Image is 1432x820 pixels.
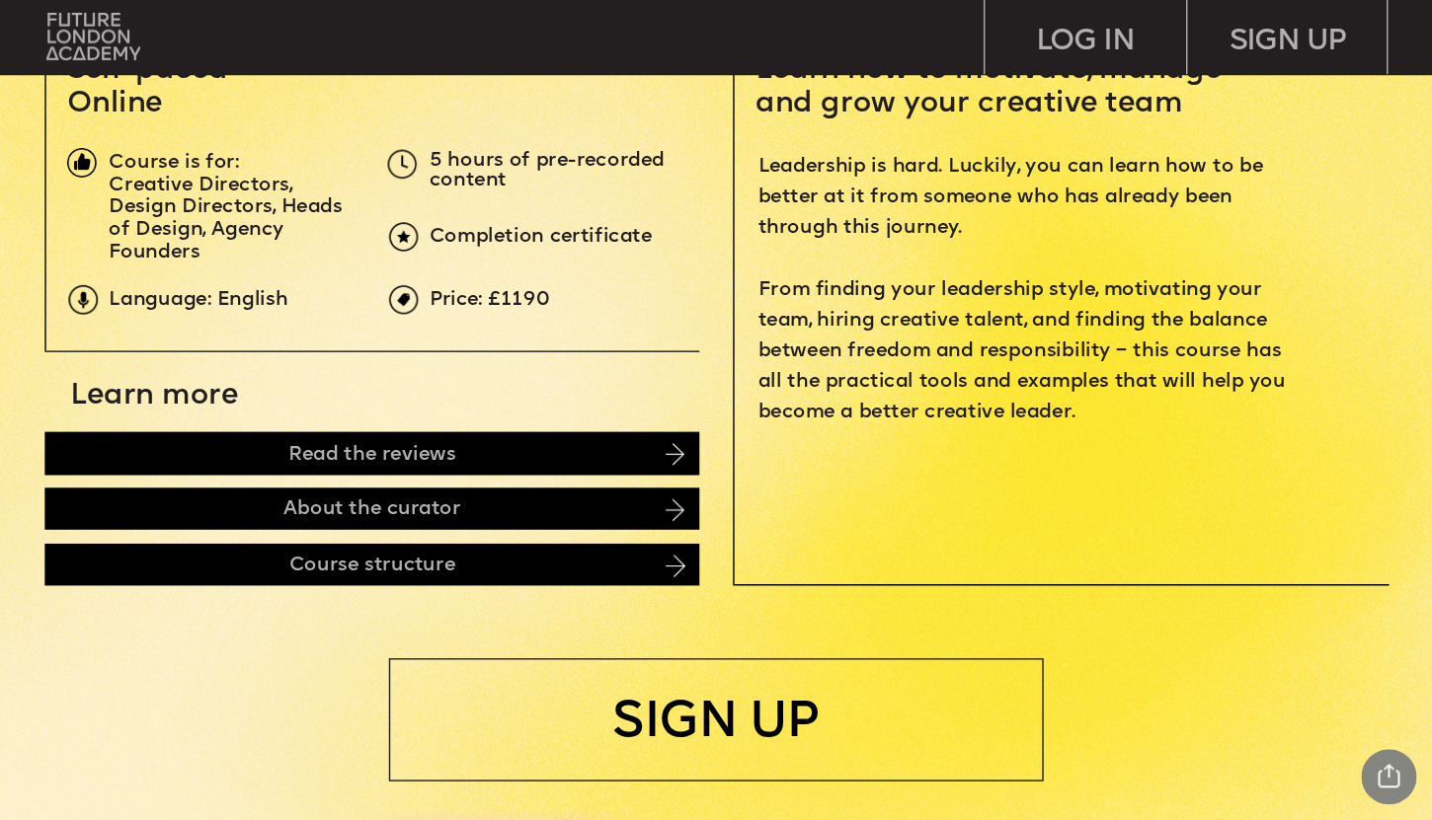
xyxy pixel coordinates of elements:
span: Course is for: [109,152,239,173]
img: upload-bfdffa89-fac7-4f57-a443-c7c39906ba42.png [46,13,140,60]
img: upload-9eb2eadd-7bf9-4b2b-b585-6dd8b9275b41.png [68,285,98,315]
img: upload-6b0d0326-a6ce-441c-aac1-c2ff159b353e.png [389,222,419,252]
div: Share [1361,749,1416,804]
span: Completion certificate [430,226,652,247]
span: Online [67,90,162,119]
span: Self-paced [67,56,228,86]
img: upload-969c61fd-ea08-4d05-af36-d273f2608f5e.png [389,285,419,315]
span: Price: £1190 [430,289,550,310]
img: image-ebac62b4-e37e-4ca8-99fd-bb379c720805.png [666,555,685,577]
span: Language: English [109,289,287,310]
span: 5 hours of pre-recorded content [430,151,671,191]
span: Creative Directors, Design Directors, Heads of Design, Agency Founders [109,175,348,262]
span: Leadership is hard. Luckily, you can learn how to be better at it from someone who has already be... [757,157,1291,423]
span: Learn more [70,381,238,410]
span: Learn how to motivate, manage and grow your creative team [756,56,1230,119]
img: image-1fa7eedb-a71f-428c-a033-33de134354ef.png [67,148,97,178]
img: upload-5dcb7aea-3d7f-4093-a867-f0427182171d.png [387,149,417,179]
img: image-d430bf59-61f2-4e83-81f2-655be665a85d.png [666,498,683,521]
img: image-14cb1b2c-41b0-4782-8715-07bdb6bd2f06.png [666,443,683,466]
